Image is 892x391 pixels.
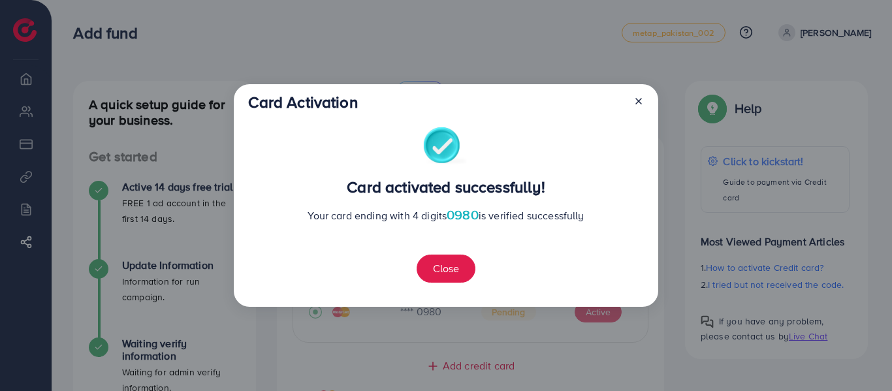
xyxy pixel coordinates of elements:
[248,93,357,112] h3: Card Activation
[447,205,479,224] span: 0980
[836,332,882,381] iframe: Chat
[423,127,470,167] img: success
[248,178,643,196] h3: Card activated successfully!
[417,255,475,283] button: Close
[248,207,643,223] p: Your card ending with 4 digits is verified successfully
